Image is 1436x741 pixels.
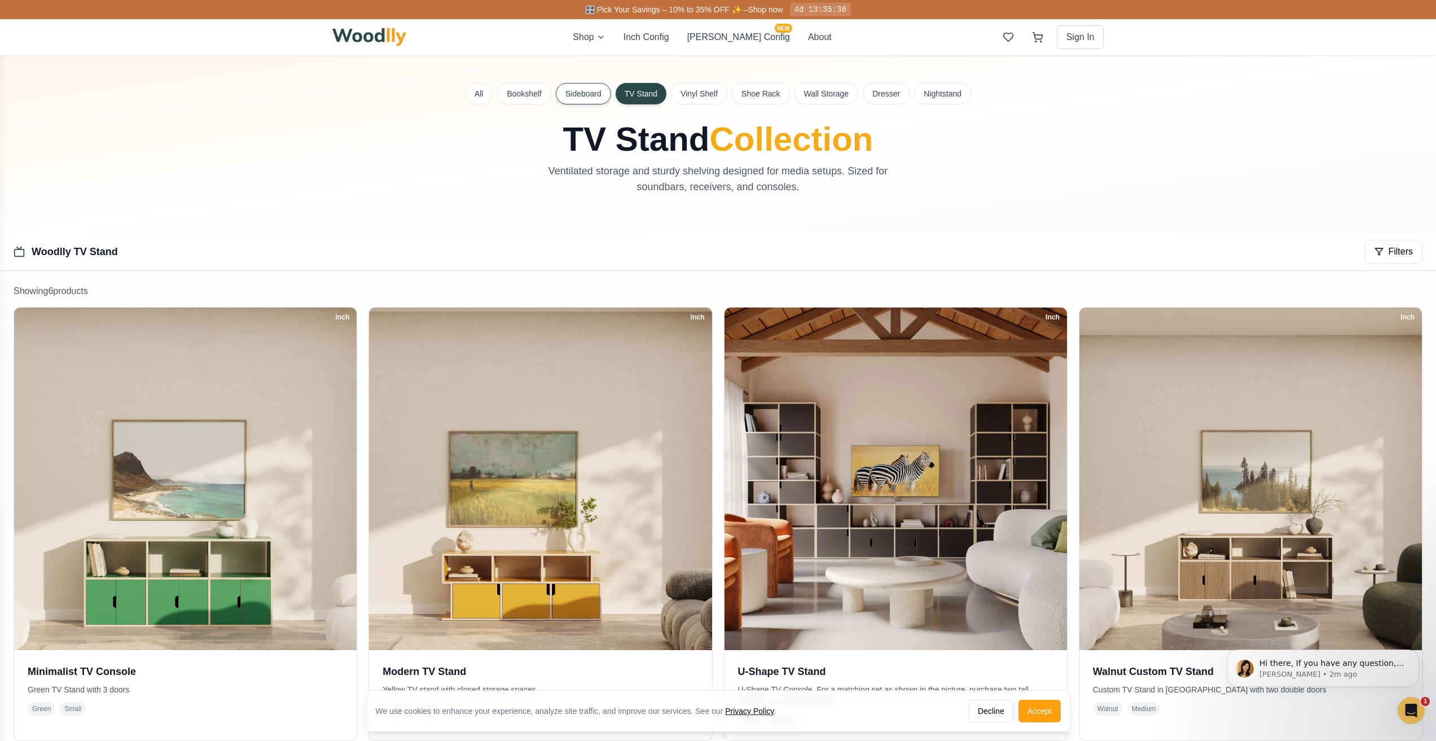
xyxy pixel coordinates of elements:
h3: Minimalist TV Console [28,664,343,679]
p: Green TV Stand with 3 doors [28,684,343,695]
p: Custom TV Stand in [GEOGRAPHIC_DATA] with two double doors [1093,684,1408,695]
iframe: Intercom notifications message [1210,626,1436,711]
div: Inch [331,311,355,323]
button: Shop [573,30,605,44]
p: Yellow TV stand with closed storage spaces [383,684,698,695]
span: NEW [775,24,792,33]
button: Inch Config [623,30,669,44]
p: Ventilated storage and sturdy shelving designed for media setups. Sized for soundbars, receivers,... [529,163,908,195]
a: Shop now [748,5,783,14]
button: Nightstand [914,83,971,104]
span: 🎛️ Pick Your Savings – 10% to 35% OFF ✨ – [585,5,748,14]
a: Privacy Policy [725,707,774,716]
button: Dresser [863,83,910,104]
div: We use cookies to enhance your experience, analyze site traffic, and improve our services. See our . [376,705,785,717]
button: Decline [968,700,1014,722]
button: Bookshelf [497,83,551,104]
div: Inch [686,311,710,323]
h3: Modern TV Stand [383,664,698,679]
button: Filters [1365,240,1422,264]
div: Inch [1040,311,1065,323]
a: Woodlly TV Stand [32,246,118,257]
button: Accept [1018,700,1061,722]
span: Filters [1388,245,1413,258]
img: Modern TV Stand [369,308,712,650]
img: Minimalist TV Console [14,308,357,650]
iframe: Intercom live chat [1398,697,1425,724]
h1: TV Stand [466,122,971,156]
button: Wall Storage [794,83,859,104]
h3: U-Shape TV Stand [738,664,1053,679]
p: Showing 6 product s [14,284,1422,298]
img: Woodlly [332,28,407,46]
button: Vinyl Shelf [671,83,727,104]
img: U-Shape TV Stand [724,308,1067,650]
button: [PERSON_NAME] ConfigNEW [687,30,790,44]
h3: Walnut Custom TV Stand [1093,664,1408,679]
button: All [465,83,493,104]
span: 1 [1421,697,1430,706]
span: Collection [710,120,873,158]
button: About [808,30,832,44]
p: U-Shape TV Console. For a matching set as shown in the picture, purchase two tall shelves and one... [738,684,1053,707]
button: TV Stand [616,83,666,104]
button: Shoe Rack [732,83,789,104]
div: Inch [1395,311,1420,323]
button: Sign In [1057,25,1104,49]
div: 4d 13:35:36 [790,3,851,16]
button: Sideboard [556,83,611,104]
img: Walnut Custom TV Stand [1079,308,1422,650]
